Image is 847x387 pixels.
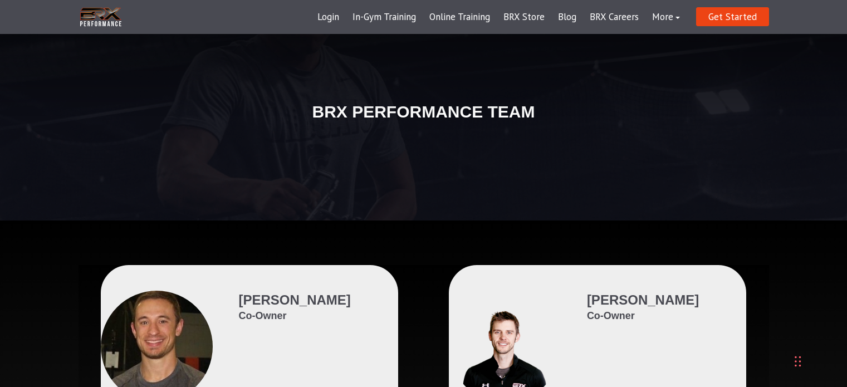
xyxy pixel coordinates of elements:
a: Get Started [696,7,769,26]
iframe: Chat Widget [689,267,847,387]
span: Co-Owner [239,309,351,323]
a: BRX Store [497,4,551,31]
a: In-Gym Training [346,4,423,31]
img: BRX Transparent Logo-2 [79,6,123,28]
div: Navigation Menu [311,4,687,31]
span: Co-Owner [587,309,699,323]
a: BRX Careers [583,4,645,31]
span: [PERSON_NAME] [239,292,351,307]
span: [PERSON_NAME] [587,292,699,307]
a: More [645,4,687,31]
a: Login [311,4,346,31]
div: Drag [795,345,801,378]
a: Blog [551,4,583,31]
a: Online Training [423,4,497,31]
